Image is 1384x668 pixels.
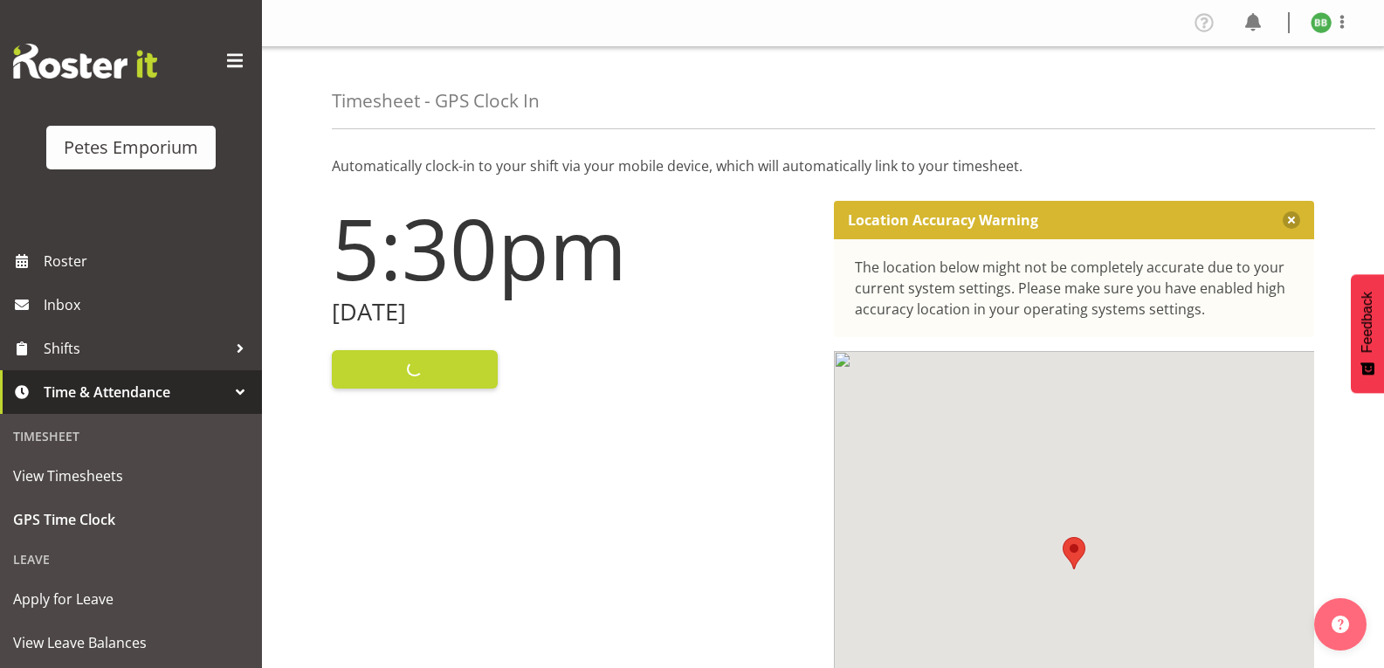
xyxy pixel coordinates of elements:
span: Apply for Leave [13,586,249,612]
h2: [DATE] [332,299,813,326]
span: GPS Time Clock [13,506,249,533]
img: help-xxl-2.png [1332,616,1349,633]
button: Feedback - Show survey [1351,274,1384,393]
button: Close message [1283,211,1300,229]
span: Feedback [1360,292,1375,353]
div: Leave [4,541,258,577]
a: View Timesheets [4,454,258,498]
h4: Timesheet - GPS Clock In [332,91,540,111]
a: GPS Time Clock [4,498,258,541]
span: Shifts [44,335,227,362]
span: View Timesheets [13,463,249,489]
a: Apply for Leave [4,577,258,621]
span: Time & Attendance [44,379,227,405]
img: Rosterit website logo [13,44,157,79]
div: Timesheet [4,418,258,454]
div: Petes Emporium [64,134,198,161]
h1: 5:30pm [332,201,813,295]
a: View Leave Balances [4,621,258,665]
p: Location Accuracy Warning [848,211,1038,229]
span: Inbox [44,292,253,318]
span: Roster [44,248,253,274]
div: The location below might not be completely accurate due to your current system settings. Please m... [855,257,1294,320]
p: Automatically clock-in to your shift via your mobile device, which will automatically link to you... [332,155,1314,176]
span: View Leave Balances [13,630,249,656]
img: beena-bist9974.jpg [1311,12,1332,33]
